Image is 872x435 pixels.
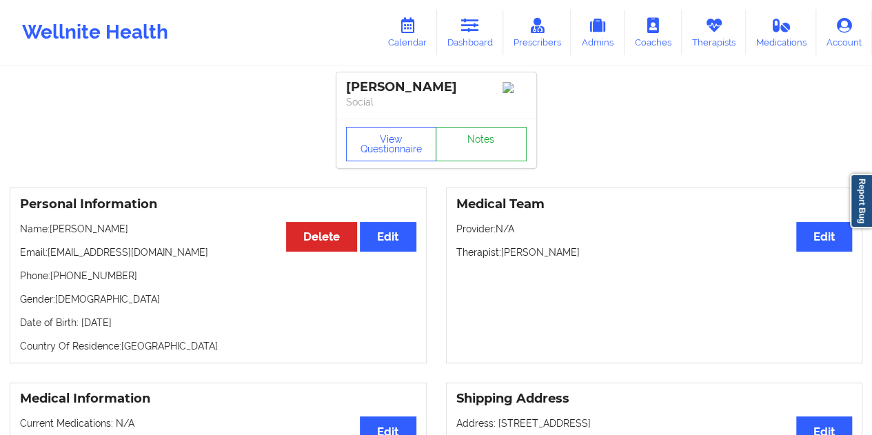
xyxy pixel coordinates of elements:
[346,95,527,109] p: Social
[816,10,872,55] a: Account
[20,316,416,330] p: Date of Birth: [DATE]
[20,269,416,283] p: Phone: [PHONE_NUMBER]
[346,79,527,95] div: [PERSON_NAME]
[503,10,571,55] a: Prescribers
[20,292,416,306] p: Gender: [DEMOGRAPHIC_DATA]
[796,222,852,252] button: Edit
[456,196,853,212] h3: Medical Team
[360,222,416,252] button: Edit
[850,174,872,228] a: Report Bug
[20,222,416,236] p: Name: [PERSON_NAME]
[456,416,853,430] p: Address: [STREET_ADDRESS]
[746,10,817,55] a: Medications
[20,196,416,212] h3: Personal Information
[20,391,416,407] h3: Medical Information
[682,10,746,55] a: Therapists
[503,82,527,93] img: Image%2Fplaceholer-image.png
[286,222,357,252] button: Delete
[346,127,437,161] button: View Questionnaire
[625,10,682,55] a: Coaches
[456,245,853,259] p: Therapist: [PERSON_NAME]
[571,10,625,55] a: Admins
[436,127,527,161] a: Notes
[20,245,416,259] p: Email: [EMAIL_ADDRESS][DOMAIN_NAME]
[378,10,437,55] a: Calendar
[437,10,503,55] a: Dashboard
[20,339,416,353] p: Country Of Residence: [GEOGRAPHIC_DATA]
[20,416,416,430] p: Current Medications: N/A
[456,391,853,407] h3: Shipping Address
[456,222,853,236] p: Provider: N/A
